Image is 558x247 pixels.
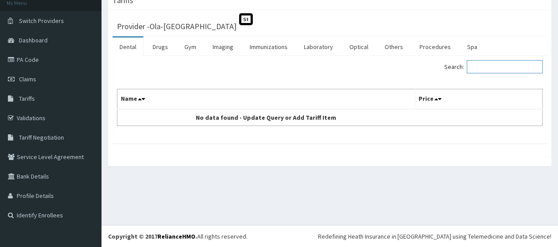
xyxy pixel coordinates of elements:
h3: Provider - Ola-[GEOGRAPHIC_DATA] [117,23,236,30]
a: Drugs [146,38,175,56]
td: No data found - Update Query or Add Tariff Item [117,109,415,126]
a: Imaging [206,38,240,56]
a: Laboratory [297,38,340,56]
input: Search: [467,60,543,73]
div: Redefining Heath Insurance in [GEOGRAPHIC_DATA] using Telemedicine and Data Science! [318,232,551,241]
a: RelianceHMO [157,232,195,240]
a: Gym [177,38,203,56]
span: Tariffs [19,95,35,103]
span: Tariff Negotiation [19,133,64,141]
a: Immunizations [243,38,295,56]
th: Name [117,89,415,110]
span: Switch Providers [19,17,64,25]
label: Search: [444,60,543,73]
strong: Copyright © 2017 . [108,232,197,240]
a: Optical [342,38,375,56]
span: Dashboard [19,36,48,44]
a: Others [378,38,410,56]
th: Price [415,89,542,110]
span: Claims [19,75,36,83]
a: Dental [112,38,143,56]
a: Spa [460,38,484,56]
a: Procedures [412,38,458,56]
span: St [239,13,253,25]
